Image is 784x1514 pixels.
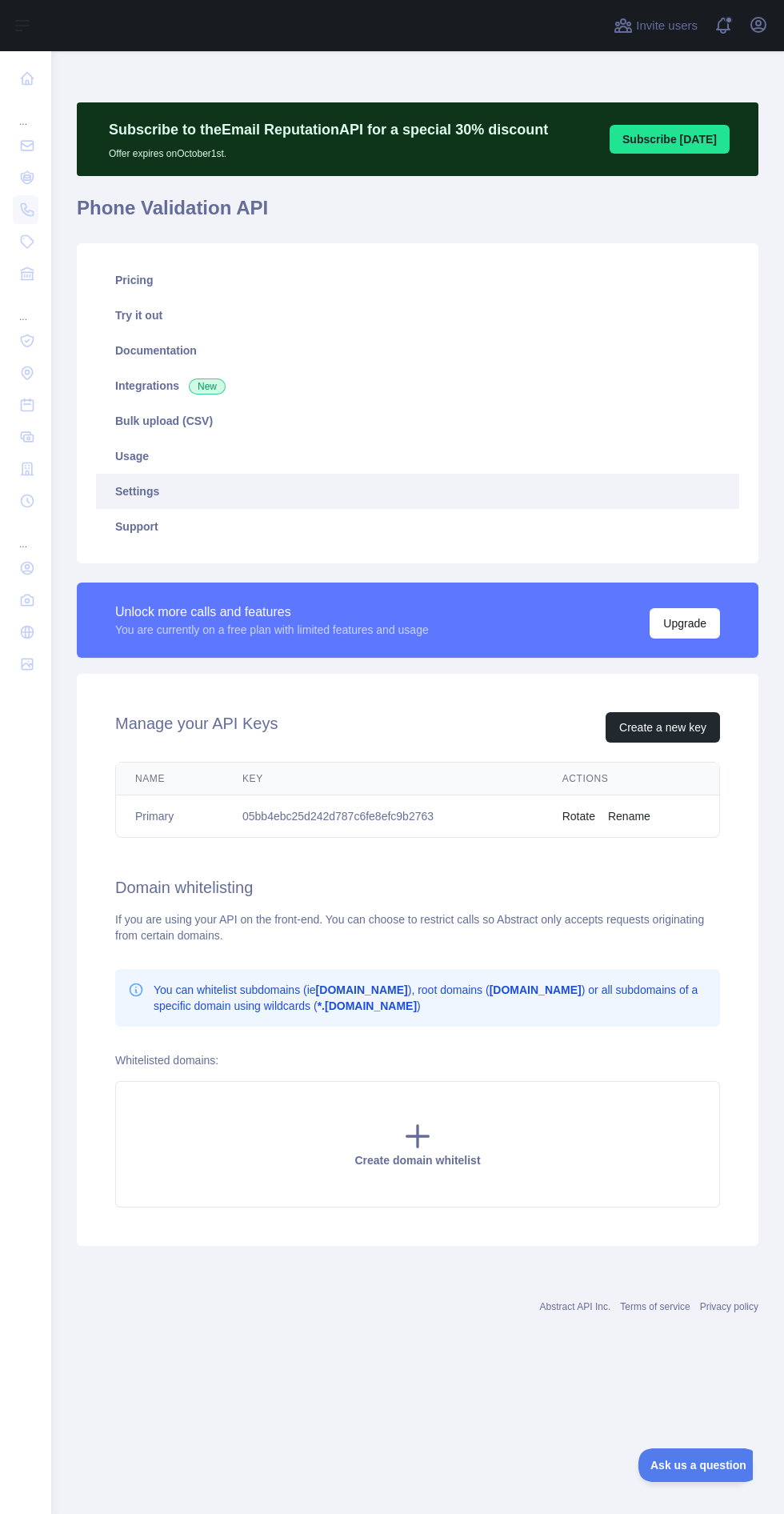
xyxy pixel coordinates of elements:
a: Privacy policy [700,1301,758,1312]
button: Upgrade [650,608,720,639]
b: [DOMAIN_NAME] [490,983,582,996]
th: Key [223,763,543,795]
th: Name [116,763,223,795]
h1: Phone Validation API [77,195,758,234]
td: 05bb4ebc25d242d787c6fe8efc9b2763 [223,795,543,838]
p: You can whitelist subdomains (ie ), root domains ( ) or all subdomains of a specific domain using... [154,982,707,1014]
div: If you are using your API on the front-end. You can choose to restrict calls so Abstract only acc... [115,911,720,943]
td: Primary [116,795,223,838]
a: Abstract API Inc. [540,1301,611,1312]
span: Invite users [636,17,698,35]
h2: Domain whitelisting [115,876,720,899]
a: Documentation [96,333,739,368]
div: Unlock more calls and features [115,603,429,622]
a: Pricing [96,262,739,298]
button: Rename [608,808,650,824]
a: Usage [96,439,739,474]
button: Subscribe [DATE] [610,125,730,154]
a: Try it out [96,298,739,333]
div: ... [13,519,38,551]
button: Rotate [562,808,595,824]
span: Create domain whitelist [354,1154,480,1167]
b: [DOMAIN_NAME] [316,983,408,996]
p: Subscribe to the Email Reputation API for a special 30 % discount [109,118,548,141]
label: Whitelisted domains: [115,1054,218,1067]
a: Bulk upload (CSV) [96,403,739,439]
a: Terms of service [620,1301,690,1312]
iframe: Toggle Customer Support [638,1448,752,1482]
p: Offer expires on October 1st. [109,141,548,160]
div: ... [13,96,38,128]
a: Settings [96,474,739,509]
a: Support [96,509,739,544]
b: *.[DOMAIN_NAME] [318,999,417,1012]
h2: Manage your API Keys [115,712,278,743]
a: Integrations New [96,368,739,403]
div: ... [13,291,38,323]
button: Invite users [610,13,701,38]
th: Actions [543,763,719,795]
span: New [189,378,226,395]
div: You are currently on a free plan with limited features and usage [115,622,429,638]
button: Create a new key [606,712,720,743]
